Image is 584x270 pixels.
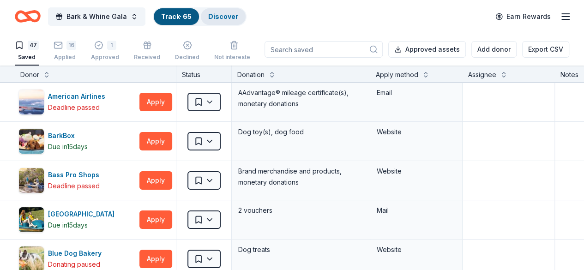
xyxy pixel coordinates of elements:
[134,54,160,61] div: Received
[19,207,44,232] img: Image for Bear Creek Mountain Resort
[139,171,172,190] button: Apply
[48,248,105,259] div: Blue Dog Bakery
[265,41,383,58] input: Search saved
[48,141,88,152] div: Due in 15 days
[54,54,76,61] div: Applied
[490,8,556,25] a: Earn Rewards
[48,130,88,141] div: BarkBox
[139,132,172,150] button: Apply
[18,168,136,193] button: Image for Bass Pro ShopsBass Pro ShopsDeadline passed
[107,41,116,50] div: 1
[237,165,364,189] div: Brand merchandise and products, monetary donations
[214,54,254,61] div: Not interested
[471,41,517,58] button: Add donor
[139,210,172,229] button: Apply
[48,102,100,113] div: Deadline passed
[377,126,456,138] div: Website
[522,41,569,58] button: Export CSV
[91,37,119,66] button: 1Approved
[388,41,466,58] button: Approved assets
[560,69,578,80] div: Notes
[18,89,136,115] button: Image for American AirlinesAmerican AirlinesDeadline passed
[48,259,100,270] div: Donating paused
[19,129,44,154] img: Image for BarkBox
[237,243,364,256] div: Dog treats
[91,54,119,61] div: Approved
[19,90,44,114] img: Image for American Airlines
[377,87,456,98] div: Email
[139,93,172,111] button: Apply
[28,41,39,50] div: 47
[237,69,265,80] div: Donation
[175,37,199,66] button: Declined
[176,66,232,82] div: Status
[48,91,109,102] div: American Airlines
[139,250,172,268] button: Apply
[376,69,418,80] div: Apply method
[237,86,364,110] div: AAdvantage® mileage certificate(s), monetary donations
[214,37,254,66] button: Not interested
[237,204,364,217] div: 2 vouchers
[15,54,39,61] div: Saved
[48,7,145,26] button: Bark & Whine Gala
[161,12,192,20] a: Track· 65
[208,12,238,20] a: Discover
[18,128,136,154] button: Image for BarkBoxBarkBoxDue in15days
[377,205,456,216] div: Mail
[18,207,136,233] button: Image for Bear Creek Mountain Resort[GEOGRAPHIC_DATA]Due in15days
[377,244,456,255] div: Website
[15,6,41,27] a: Home
[468,69,496,80] div: Assignee
[153,7,247,26] button: Track· 65Discover
[66,41,76,50] div: 16
[134,37,160,66] button: Received
[48,180,100,192] div: Deadline passed
[19,168,44,193] img: Image for Bass Pro Shops
[48,220,88,231] div: Due in 15 days
[48,169,103,180] div: Bass Pro Shops
[15,37,39,66] button: 47Saved
[20,69,39,80] div: Donor
[377,166,456,177] div: Website
[48,209,118,220] div: [GEOGRAPHIC_DATA]
[54,37,76,66] button: 16Applied
[237,126,364,138] div: Dog toy(s), dog food
[175,54,199,61] div: Declined
[66,11,127,22] span: Bark & Whine Gala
